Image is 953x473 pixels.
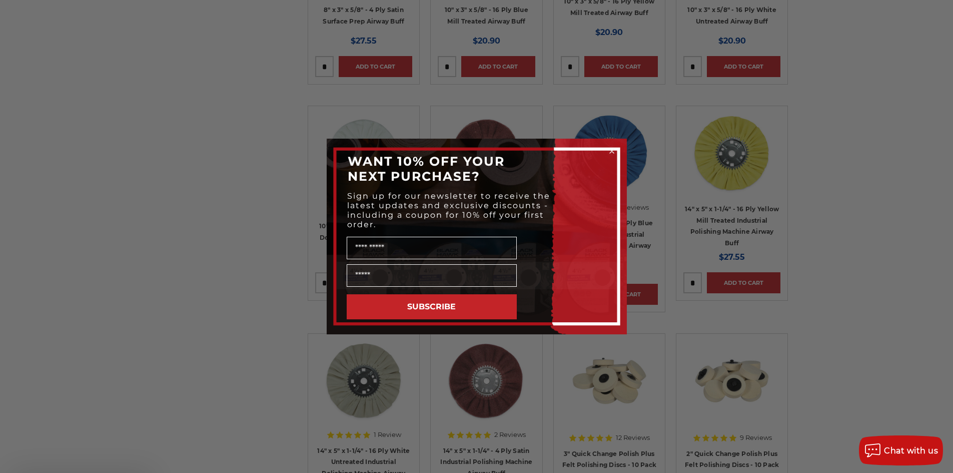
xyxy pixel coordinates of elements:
[348,154,505,184] span: WANT 10% OFF YOUR NEXT PURCHASE?
[859,435,943,465] button: Chat with us
[607,146,617,156] button: Close dialog
[347,191,550,229] span: Sign up for our newsletter to receive the latest updates and exclusive discounts - including a co...
[347,264,517,287] input: Email
[347,294,517,319] button: SUBSCRIBE
[884,446,938,455] span: Chat with us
